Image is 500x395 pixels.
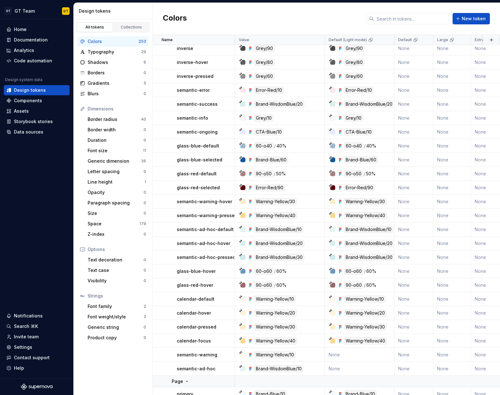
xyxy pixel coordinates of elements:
[177,324,216,330] p: calendar-pressed
[85,229,149,239] a: Z-index0
[394,250,433,264] td: None
[177,282,213,288] p: glass-red-hover
[374,13,449,24] input: Search in tokens...
[433,292,471,306] td: None
[88,303,144,310] div: Font family
[177,87,210,93] p: semantic-error
[14,47,34,53] div: Analytics
[254,310,297,317] div: Warning-Yellow/20
[433,111,471,125] td: None
[254,212,297,219] div: Warning-Yellow/40
[144,232,146,237] div: 0
[85,219,149,229] a: Space179
[394,97,433,111] td: None
[394,153,433,167] td: None
[14,118,53,125] div: Storybook stories
[4,7,12,15] div: GT
[4,363,70,373] button: Help
[177,268,216,274] p: glass-blue-hover
[344,310,386,317] div: Warning-Yellow/20
[14,323,38,329] div: Search ⌘K
[14,26,27,33] div: Home
[85,125,149,135] a: Border width0
[344,212,387,219] div: Warning-Yellow/40
[88,324,144,330] div: Generic string
[344,156,378,163] div: Brand-Blue/60
[85,187,149,197] a: Opacity0
[394,292,433,306] td: None
[344,240,394,247] div: Brand-WisdomBlue/20
[14,344,32,350] div: Settings
[85,265,149,275] a: Text case0
[85,156,149,166] a: Generic dimension36
[177,212,238,219] p: semantic-warning-pressed
[344,282,363,289] div: 90-o60
[254,226,303,233] div: Brand-WisdomBlue/10
[394,55,433,69] td: None
[433,125,471,139] td: None
[254,45,275,52] div: Grey/90
[144,200,146,205] div: 0
[4,24,70,34] a: Home
[254,365,303,372] div: Brand-WisdomBlue/10
[85,312,149,322] a: Font weight/style3
[364,268,366,275] div: /
[394,83,433,97] td: None
[344,45,364,52] div: Grey/90
[274,170,275,177] div: /
[177,45,193,52] p: inverse
[177,198,232,205] p: semantic-warning-hover
[433,195,471,209] td: None
[88,221,139,227] div: Space
[344,73,364,80] div: Grey/60
[177,240,230,247] p: semantic-ad-hoc-hover
[77,89,149,99] a: Blurs0
[433,139,471,153] td: None
[14,354,50,361] div: Contact support
[254,101,304,108] div: Brand-WisdomBlue/20
[88,231,144,237] div: Z-index
[344,101,394,108] div: Brand-WisdomBlue/20
[177,226,234,233] p: semantic-ad-hoc-default
[344,170,363,177] div: 90-o50
[85,322,149,332] a: Generic string0
[144,127,146,132] div: 0
[88,147,143,154] div: Font size
[254,296,296,303] div: Warning-Yellow/10
[433,83,471,97] td: None
[88,127,144,133] div: Border width
[394,125,433,139] td: None
[139,221,146,226] div: 179
[433,362,471,376] td: None
[144,268,146,273] div: 0
[145,179,146,185] div: 1
[394,278,433,292] td: None
[1,4,72,18] button: GTGT TeamGT
[394,139,433,153] td: None
[329,37,367,42] p: Default (Light mode)
[433,223,471,236] td: None
[274,282,276,289] div: /
[433,334,471,348] td: None
[14,37,48,43] div: Documentation
[276,142,287,149] div: 40%
[274,142,276,149] div: /
[433,264,471,278] td: None
[144,190,146,195] div: 0
[344,184,375,191] div: Error-Red/90
[141,159,146,164] div: 36
[88,267,144,273] div: Text case
[344,268,363,275] div: 60-o60
[433,320,471,334] td: None
[4,96,70,106] a: Components
[177,310,211,316] p: calendar-hover
[77,57,149,67] a: Shadows6
[15,8,35,14] div: GT Team
[88,80,144,86] div: Gradients
[254,254,304,261] div: Brand-WisdomBlue/30
[79,8,150,14] div: Design tokens
[85,208,149,218] a: Size0
[4,35,70,45] a: Documentation
[276,268,287,275] div: 60%
[88,179,145,185] div: Line height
